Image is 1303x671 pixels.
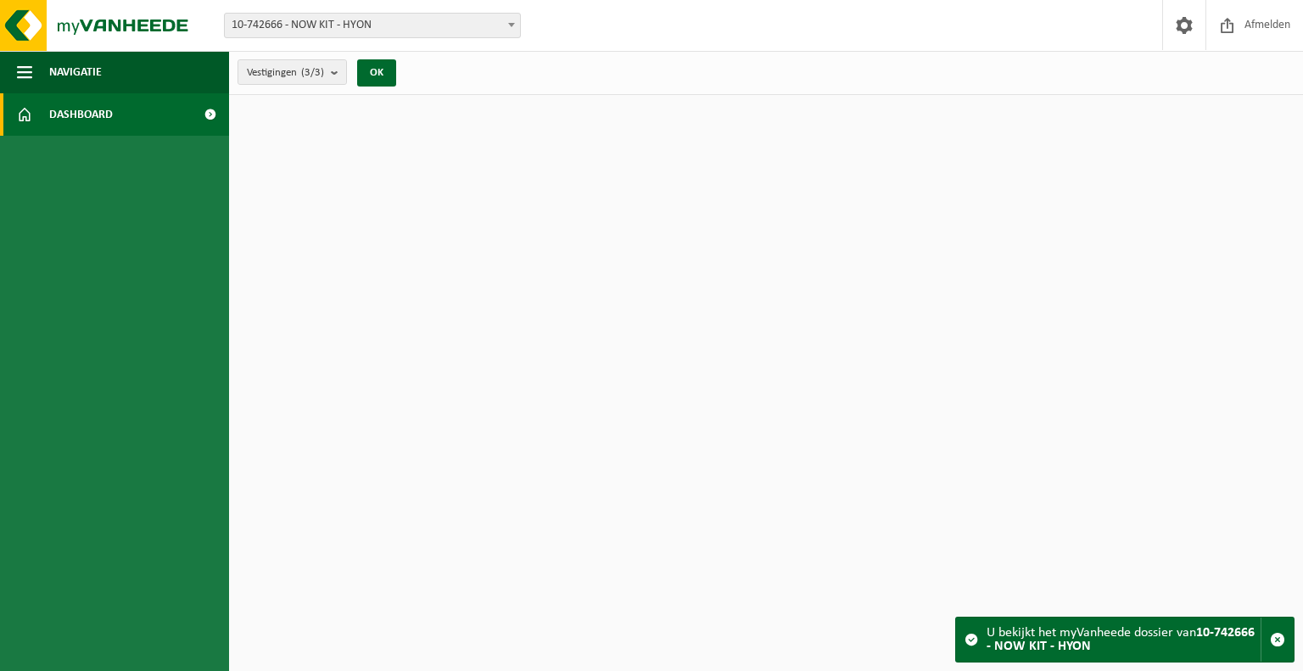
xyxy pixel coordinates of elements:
span: Vestigingen [247,60,324,86]
span: 10-742666 - NOW KIT - HYON [224,13,521,38]
div: U bekijkt het myVanheede dossier van [987,618,1261,662]
span: Dashboard [49,93,113,136]
strong: 10-742666 - NOW KIT - HYON [987,626,1255,653]
count: (3/3) [301,67,324,78]
button: Vestigingen(3/3) [238,59,347,85]
span: Navigatie [49,51,102,93]
button: OK [357,59,396,87]
span: 10-742666 - NOW KIT - HYON [225,14,520,37]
